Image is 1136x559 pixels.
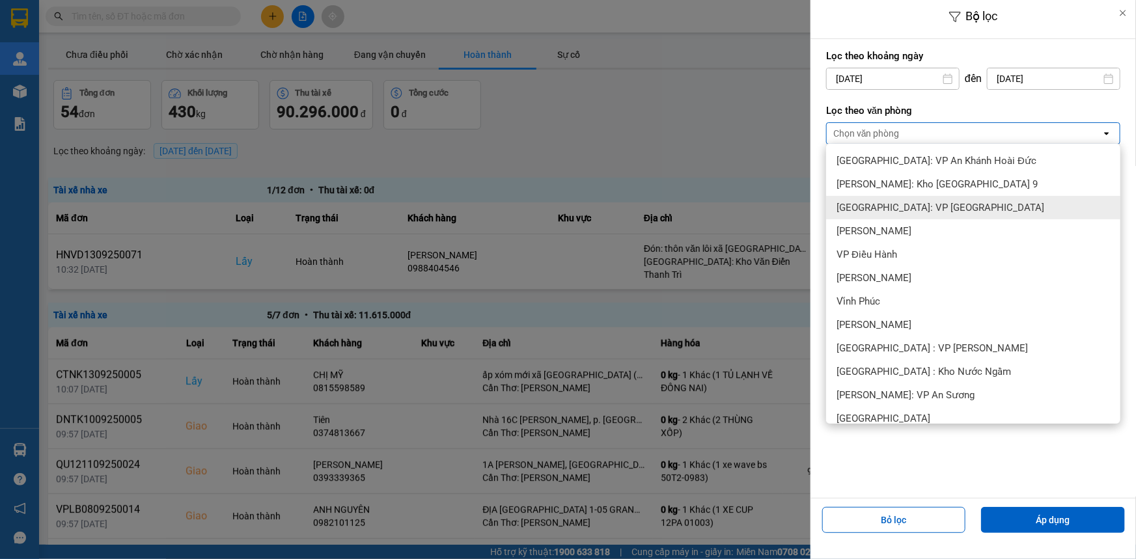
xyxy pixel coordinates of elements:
[826,104,1120,117] label: Lọc theo văn phòng
[826,49,1120,62] label: Lọc theo khoảng ngày
[837,412,930,425] span: [GEOGRAPHIC_DATA]
[837,201,1044,214] span: [GEOGRAPHIC_DATA]: VP [GEOGRAPHIC_DATA]
[827,68,959,89] input: Select a date.
[837,365,1011,378] span: [GEOGRAPHIC_DATA] : Kho Nước Ngầm
[826,144,1120,424] ul: Menu
[837,342,1028,355] span: [GEOGRAPHIC_DATA] : VP [PERSON_NAME]
[837,295,880,308] span: Vĩnh Phúc
[837,154,1036,167] span: [GEOGRAPHIC_DATA]: VP An Khánh Hoài Đức
[981,507,1125,533] button: Áp dụng
[837,248,897,261] span: VP Điều Hành
[988,68,1120,89] input: Select a date.
[837,225,911,238] span: [PERSON_NAME]
[837,389,975,402] span: [PERSON_NAME]: VP An Sương
[822,507,966,533] button: Bỏ lọc
[837,271,911,284] span: [PERSON_NAME]
[966,9,998,23] span: Bộ lọc
[833,127,900,140] div: Chọn văn phòng
[837,178,1038,191] span: [PERSON_NAME]: Kho [GEOGRAPHIC_DATA] 9
[837,318,911,331] span: [PERSON_NAME]
[960,72,987,85] div: đến
[1101,128,1112,139] svg: open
